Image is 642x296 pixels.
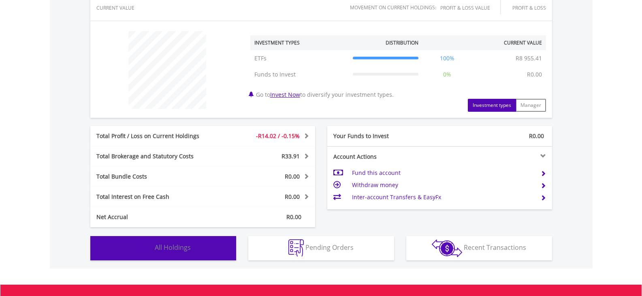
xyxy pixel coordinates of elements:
div: Total Brokerage and Statutory Costs [90,152,222,160]
div: Net Accrual [90,213,222,221]
span: R33.91 [282,152,300,160]
span: R0.00 [529,132,544,140]
span: All Holdings [155,243,191,252]
span: Recent Transactions [464,243,526,252]
div: CURRENT VALUE [96,5,145,11]
div: Go to to diversify your investment types. [244,27,552,112]
td: ETFs [250,50,349,66]
div: Profit & Loss [510,5,546,11]
button: Manager [516,99,546,112]
td: R0.00 [523,66,546,83]
div: Distribution [386,39,418,46]
button: Pending Orders [248,236,394,260]
div: Profit & Loss Value [440,5,500,11]
div: Account Actions [327,153,440,161]
span: R0.00 [285,172,300,180]
td: Fund this account [352,167,534,179]
th: Current Value [472,35,546,50]
div: Movement on Current Holdings: [350,5,436,10]
span: -R14.02 / -0.15% [256,132,300,140]
td: Withdraw money [352,179,534,191]
span: R0.00 [285,193,300,200]
img: holdings-wht.png [136,239,153,257]
td: R8 955.41 [512,50,546,66]
th: Investment Types [250,35,349,50]
div: Total Bundle Costs [90,172,222,181]
td: Funds to Invest [250,66,349,83]
button: Recent Transactions [406,236,552,260]
span: Pending Orders [305,243,354,252]
button: All Holdings [90,236,236,260]
a: Invest Now [270,91,300,98]
button: Investment types [468,99,516,112]
div: Total Interest on Free Cash [90,193,222,201]
td: Inter-account Transfers & EasyFx [352,191,534,203]
td: 100% [422,50,472,66]
img: pending_instructions-wht.png [288,239,304,257]
span: R0.00 [286,213,301,221]
div: Your Funds to Invest [327,132,440,140]
td: 0% [422,66,472,83]
div: Total Profit / Loss on Current Holdings [90,132,222,140]
img: transactions-zar-wht.png [432,239,462,257]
